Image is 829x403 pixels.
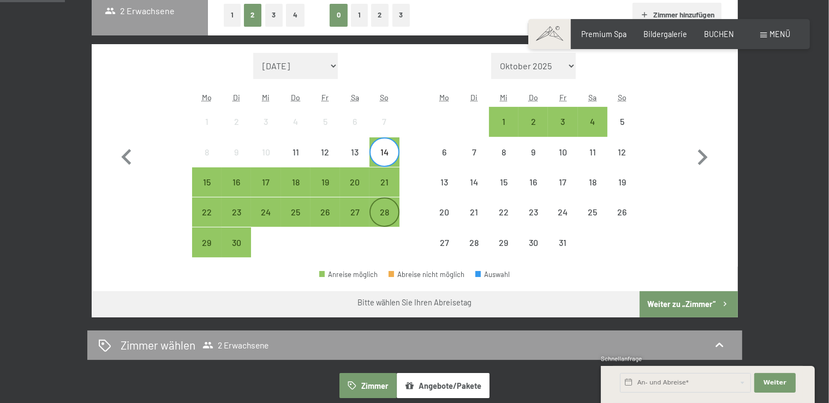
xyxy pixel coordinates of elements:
[607,197,637,227] div: Sun Oct 26 2025
[578,167,607,197] div: Abreise nicht möglich
[520,208,547,235] div: 23
[633,3,721,27] button: Zimmer hinzufügen
[341,178,368,205] div: 20
[389,271,465,278] div: Abreise nicht möglich
[202,93,212,102] abbr: Montag
[581,29,627,39] span: Premium Spa
[460,137,489,167] div: Abreise nicht möglich
[281,197,311,227] div: Abreise möglich
[251,137,281,167] div: Abreise nicht möglich
[548,107,577,136] div: Abreise möglich
[754,373,796,393] button: Weiter
[252,148,279,175] div: 10
[489,227,518,257] div: Abreise nicht möglich
[518,167,548,197] div: Thu Oct 16 2025
[520,117,547,145] div: 2
[192,137,222,167] div: Abreise nicht möglich
[193,117,220,145] div: 1
[518,227,548,257] div: Abreise nicht möglich
[578,137,607,167] div: Sat Oct 11 2025
[312,208,339,235] div: 26
[223,178,250,205] div: 16
[369,107,399,136] div: Sun Sep 07 2025
[371,148,398,175] div: 14
[609,208,636,235] div: 26
[392,4,410,26] button: 3
[281,197,311,227] div: Thu Sep 25 2025
[340,197,369,227] div: Abreise möglich
[607,167,637,197] div: Sun Oct 19 2025
[121,337,195,353] h2: Zimmer wählen
[430,227,459,257] div: Abreise nicht möglich
[607,137,637,167] div: Sun Oct 12 2025
[281,137,311,167] div: Thu Sep 11 2025
[430,197,459,227] div: Mon Oct 20 2025
[369,137,399,167] div: Sun Sep 14 2025
[193,208,220,235] div: 22
[579,117,606,145] div: 4
[548,197,577,227] div: Fri Oct 24 2025
[549,148,576,175] div: 10
[489,137,518,167] div: Wed Oct 08 2025
[369,197,399,227] div: Sun Sep 28 2025
[579,178,606,205] div: 18
[192,137,222,167] div: Mon Sep 08 2025
[548,137,577,167] div: Fri Oct 10 2025
[311,137,340,167] div: Fri Sep 12 2025
[281,137,311,167] div: Abreise nicht möglich
[319,271,378,278] div: Anreise möglich
[369,197,399,227] div: Abreise möglich
[489,107,518,136] div: Abreise möglich
[489,137,518,167] div: Abreise nicht möglich
[223,148,250,175] div: 9
[430,137,459,167] div: Abreise nicht möglich
[470,93,478,102] abbr: Dienstag
[281,167,311,197] div: Thu Sep 18 2025
[461,148,488,175] div: 7
[233,93,240,102] abbr: Dienstag
[380,93,389,102] abbr: Sonntag
[578,107,607,136] div: Abreise möglich
[518,197,548,227] div: Abreise nicht möglich
[520,178,547,205] div: 16
[461,238,488,266] div: 28
[489,227,518,257] div: Wed Oct 29 2025
[251,197,281,227] div: Abreise möglich
[192,107,222,136] div: Abreise nicht möglich
[518,167,548,197] div: Abreise nicht möglich
[520,238,547,266] div: 30
[251,107,281,136] div: Abreise nicht möglich
[518,107,548,136] div: Abreise möglich
[330,4,348,26] button: 0
[490,148,517,175] div: 8
[286,4,305,26] button: 4
[281,167,311,197] div: Abreise möglich
[489,107,518,136] div: Wed Oct 01 2025
[222,167,251,197] div: Tue Sep 16 2025
[460,167,489,197] div: Tue Oct 14 2025
[618,93,627,102] abbr: Sonntag
[340,197,369,227] div: Sat Sep 27 2025
[548,197,577,227] div: Abreise nicht möglich
[251,137,281,167] div: Wed Sep 10 2025
[281,107,311,136] div: Thu Sep 04 2025
[371,208,398,235] div: 28
[500,93,508,102] abbr: Mittwoch
[341,148,368,175] div: 13
[251,197,281,227] div: Wed Sep 24 2025
[431,148,458,175] div: 6
[643,29,687,39] span: Bildergalerie
[607,197,637,227] div: Abreise nicht möglich
[518,107,548,136] div: Thu Oct 02 2025
[609,117,636,145] div: 5
[369,167,399,197] div: Abreise möglich
[311,197,340,227] div: Abreise möglich
[223,208,250,235] div: 23
[339,373,396,398] button: Zimmer
[311,167,340,197] div: Fri Sep 19 2025
[340,137,369,167] div: Abreise nicht möglich
[311,197,340,227] div: Fri Sep 26 2025
[704,29,734,39] a: BUCHEN
[518,137,548,167] div: Abreise nicht möglich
